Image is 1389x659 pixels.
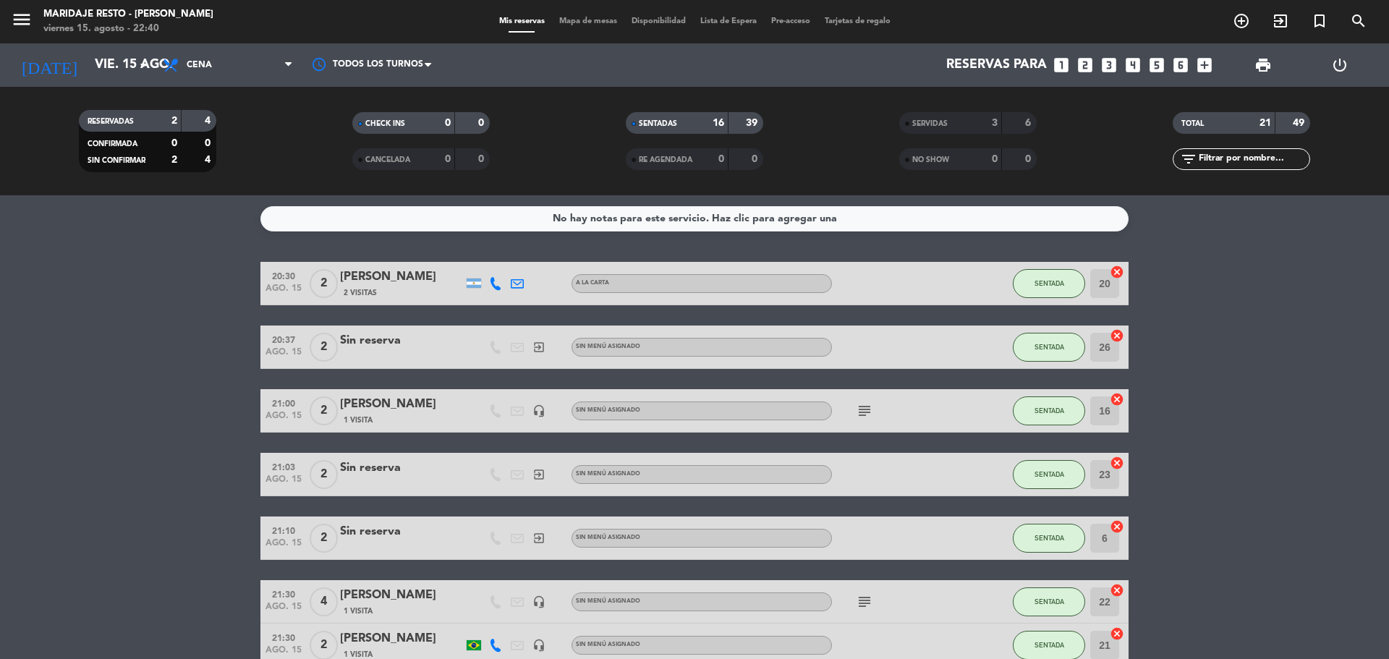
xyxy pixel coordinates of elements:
[1013,396,1085,425] button: SENTADA
[310,269,338,298] span: 2
[266,475,302,491] span: ago. 15
[205,138,213,148] strong: 0
[135,56,152,74] i: arrow_drop_down
[624,17,693,25] span: Disponibilidad
[187,60,212,70] span: Cena
[1254,56,1272,74] span: print
[1035,470,1064,478] span: SENTADA
[478,118,487,128] strong: 0
[492,17,552,25] span: Mis reservas
[11,9,33,35] button: menu
[1035,641,1064,649] span: SENTADA
[11,49,88,81] i: [DATE]
[365,156,410,163] span: CANCELADA
[1013,333,1085,362] button: SENTADA
[478,154,487,164] strong: 0
[1100,56,1118,75] i: looks_3
[856,593,873,611] i: subject
[1110,265,1124,279] i: cancel
[88,118,134,125] span: RESERVADAS
[266,331,302,347] span: 20:37
[1035,343,1064,351] span: SENTADA
[171,116,177,126] strong: 2
[532,468,545,481] i: exit_to_app
[576,598,640,604] span: Sin menú asignado
[992,154,998,164] strong: 0
[171,155,177,165] strong: 2
[1110,392,1124,407] i: cancel
[576,344,640,349] span: Sin menú asignado
[946,58,1047,72] span: Reservas para
[266,538,302,555] span: ago. 15
[365,120,405,127] span: CHECK INS
[266,347,302,364] span: ago. 15
[1110,328,1124,343] i: cancel
[310,524,338,553] span: 2
[912,120,948,127] span: SERVIDAS
[1052,56,1071,75] i: looks_one
[266,522,302,538] span: 21:10
[88,140,137,148] span: CONFIRMADA
[1301,43,1378,87] div: LOG OUT
[1181,120,1204,127] span: TOTAL
[1110,583,1124,598] i: cancel
[310,587,338,616] span: 4
[576,471,640,477] span: Sin menú asignado
[1110,519,1124,534] i: cancel
[11,9,33,30] i: menu
[266,411,302,428] span: ago. 15
[1025,154,1034,164] strong: 0
[266,458,302,475] span: 21:03
[693,17,764,25] span: Lista de Espera
[1013,587,1085,616] button: SENTADA
[344,414,373,426] span: 1 Visita
[532,404,545,417] i: headset_mic
[340,459,463,477] div: Sin reserva
[746,118,760,128] strong: 39
[1350,12,1367,30] i: search
[1110,456,1124,470] i: cancel
[1311,12,1328,30] i: turned_in_not
[205,116,213,126] strong: 4
[340,586,463,605] div: [PERSON_NAME]
[310,396,338,425] span: 2
[266,267,302,284] span: 20:30
[43,22,213,36] div: viernes 15. agosto - 22:40
[1035,407,1064,414] span: SENTADA
[576,642,640,647] span: Sin menú asignado
[552,17,624,25] span: Mapa de mesas
[1197,151,1309,167] input: Filtrar por nombre...
[1035,534,1064,542] span: SENTADA
[1123,56,1142,75] i: looks_4
[1331,56,1348,74] i: power_settings_new
[340,331,463,350] div: Sin reserva
[718,154,724,164] strong: 0
[1035,279,1064,287] span: SENTADA
[1272,12,1289,30] i: exit_to_app
[553,211,837,227] div: No hay notas para este servicio. Haz clic para agregar una
[639,156,692,163] span: RE AGENDADA
[576,280,609,286] span: A LA CARTA
[1180,150,1197,168] i: filter_list
[752,154,760,164] strong: 0
[344,605,373,617] span: 1 Visita
[856,402,873,420] i: subject
[532,341,545,354] i: exit_to_app
[344,287,377,299] span: 2 Visitas
[1147,56,1166,75] i: looks_5
[310,333,338,362] span: 2
[445,118,451,128] strong: 0
[266,585,302,602] span: 21:30
[340,268,463,286] div: [PERSON_NAME]
[445,154,451,164] strong: 0
[1195,56,1214,75] i: add_box
[266,284,302,300] span: ago. 15
[171,138,177,148] strong: 0
[1260,118,1271,128] strong: 21
[1013,524,1085,553] button: SENTADA
[205,155,213,165] strong: 4
[817,17,898,25] span: Tarjetas de regalo
[912,156,949,163] span: NO SHOW
[713,118,724,128] strong: 16
[576,535,640,540] span: Sin menú asignado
